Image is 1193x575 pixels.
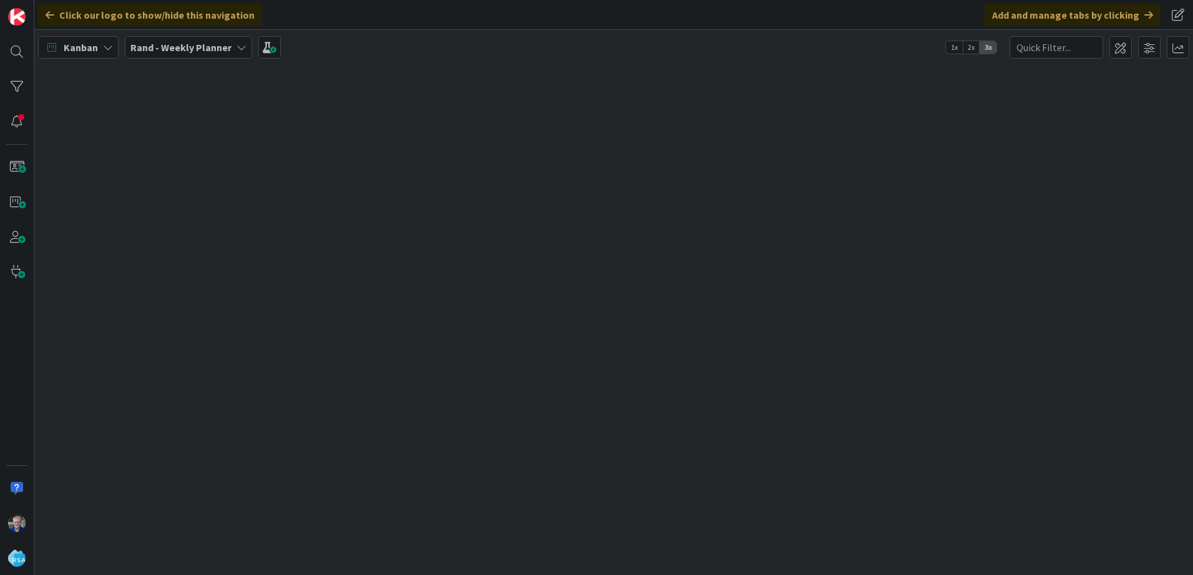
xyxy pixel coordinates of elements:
[130,41,231,54] b: Rand - Weekly Planner
[963,41,980,54] span: 2x
[1010,36,1103,59] input: Quick Filter...
[985,4,1161,26] div: Add and manage tabs by clicking
[980,41,996,54] span: 3x
[946,41,963,54] span: 1x
[64,40,98,55] span: Kanban
[8,8,26,26] img: Visit kanbanzone.com
[8,515,26,532] img: RT
[38,4,262,26] div: Click our logo to show/hide this navigation
[8,549,26,567] img: avatar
